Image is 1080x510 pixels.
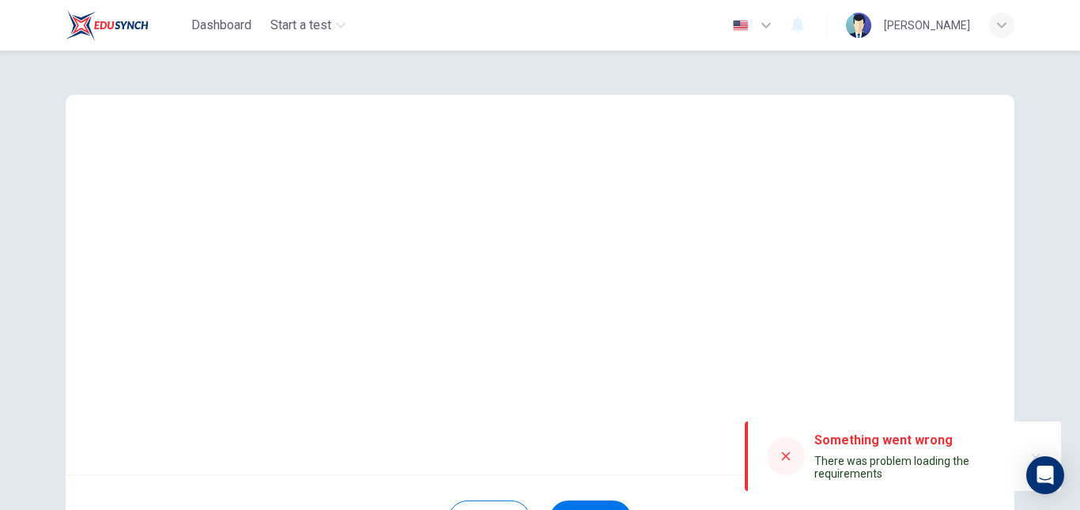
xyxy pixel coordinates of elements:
span: Dashboard [191,16,251,35]
div: Open Intercom Messenger [1026,456,1064,494]
span: There was problem loading the requirements [814,455,969,480]
a: EduSynch logo [66,9,185,41]
img: Profile picture [846,13,871,38]
button: Dashboard [185,11,258,40]
div: Something went wrong [814,431,1010,450]
img: EduSynch logo [66,9,149,41]
div: [PERSON_NAME] [884,16,970,35]
button: Start a test [264,11,352,40]
img: en [731,20,750,32]
span: Start a test [270,16,331,35]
